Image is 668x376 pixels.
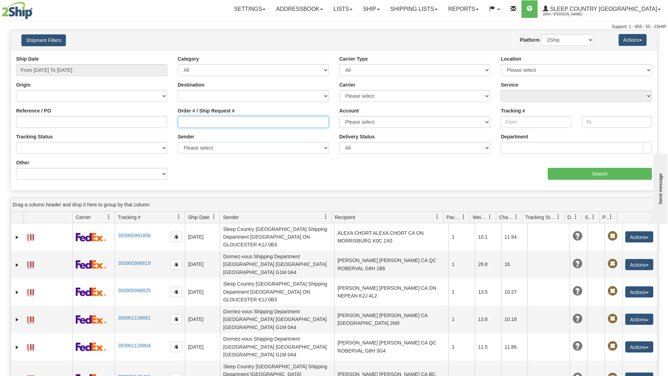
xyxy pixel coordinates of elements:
[448,251,475,278] td: 1
[448,306,475,333] td: 1
[220,306,334,333] td: Dormez-vous Shipping Department [GEOGRAPHIC_DATA] [GEOGRAPHIC_DATA] [GEOGRAPHIC_DATA] G1M 0A4
[27,313,34,324] a: Label
[334,278,448,306] td: [PERSON_NAME] [PERSON_NAME] CA ON NEPEAN K2J 4L2
[334,333,448,361] td: [PERSON_NAME] [PERSON_NAME] CA QC ROBERVAL G8H 3G4
[501,133,528,140] label: Department
[14,261,21,268] a: Expand
[625,341,653,353] button: Actions
[573,259,582,269] span: Unknown
[587,211,599,223] a: Shipment Issues filter column settings
[573,314,582,324] span: Unknown
[520,36,540,43] label: Platform
[16,107,51,114] label: Reference / PO
[339,133,375,140] label: Delivery Status
[567,214,573,221] span: Delivery Status
[27,231,34,242] a: Label
[608,286,618,296] span: Pickup Not Assigned
[473,214,487,221] span: Weight
[446,214,461,221] span: Packages
[499,214,514,221] span: Charge
[608,231,618,241] span: Pickup Not Assigned
[2,24,666,30] div: Support: 1 - 855 - 55 - 2SHIP
[475,278,501,306] td: 13.5
[185,333,220,361] td: [DATE]
[570,211,582,223] a: Delivery Status filter column settings
[334,223,448,251] td: ALEXA CHORT ALEXA CHORT CA ON MORRISBURG K0C 1X0
[582,116,652,128] input: To
[76,342,106,351] img: 2 - FedEx Express®
[185,306,220,333] td: [DATE]
[328,0,358,18] a: Lists
[185,251,220,278] td: [DATE]
[619,34,647,46] button: Actions
[220,251,334,278] td: Dormez-vous Shipping Department [GEOGRAPHIC_DATA] [GEOGRAPHIC_DATA] [GEOGRAPHIC_DATA] G1M 0A4
[118,315,150,321] a: 393901106681
[501,278,527,306] td: 10.27
[525,214,556,221] span: Tracking Status
[16,159,29,166] label: Other
[76,315,106,324] img: 2 - FedEx Express®
[2,2,33,19] img: logo2044.jpg
[475,306,501,333] td: 13.8
[320,211,332,223] a: Sender filter column settings
[208,211,220,223] a: Ship Date filter column settings
[14,234,21,241] a: Expand
[103,211,115,223] a: Carrier filter column settings
[118,214,141,221] span: Tracking #
[334,251,448,278] td: [PERSON_NAME] [PERSON_NAME] CA QC ROBERVAL G8H 1B6
[538,0,666,18] a: Sleep Country [GEOGRAPHIC_DATA] 2044 / [PERSON_NAME]
[76,260,106,269] img: 2 - FedEx Express®
[608,341,618,351] span: Pickup Not Assigned
[170,342,182,352] button: Copy to clipboard
[339,55,368,62] label: Carrier Type
[76,287,106,296] img: 2 - FedEx Express®
[652,152,667,224] iframe: chat widget
[484,211,496,223] a: Weight filter column settings
[21,34,66,46] button: Shipment Filters
[448,223,475,251] td: 1
[608,259,618,269] span: Pickup Not Assigned
[475,223,501,251] td: 10.1
[14,344,21,351] a: Expand
[271,0,328,18] a: Addressbook
[220,223,334,251] td: Sleep Country [GEOGRAPHIC_DATA] Shipping Department [GEOGRAPHIC_DATA] ON GLOUCESTER K1J 0B3
[178,55,199,62] label: Category
[170,314,182,324] button: Copy to clipboard
[475,333,501,361] td: 11.5
[573,341,582,351] span: Unknown
[178,107,235,114] label: Order # / Ship Request #
[185,278,220,306] td: [DATE]
[170,259,182,270] button: Copy to clipboard
[625,286,653,298] button: Actions
[220,278,334,306] td: Sleep Country [GEOGRAPHIC_DATA] Shipping Department [GEOGRAPHIC_DATA] ON GLOUCESTER K1J 0B3
[625,259,653,270] button: Actions
[548,168,652,180] input: Search
[16,81,31,88] label: Origin
[14,289,21,296] a: Expand
[573,231,582,241] span: Unknown
[170,232,182,242] button: Copy to clipboard
[16,55,39,62] label: Ship Date
[501,223,527,251] td: 11.94
[118,343,150,348] a: 393901128804
[118,233,150,238] a: 393900991856
[608,314,618,324] span: Pickup Not Assigned
[501,251,527,278] td: 16
[443,0,484,18] a: Reports
[358,0,385,18] a: Ship
[76,233,106,241] img: 2 - FedEx Express®
[229,0,271,18] a: Settings
[76,214,91,221] span: Carrier
[602,214,608,221] span: Pickup Status
[501,116,571,128] input: From
[118,288,150,293] a: 393900996825
[27,258,34,269] a: Label
[173,211,185,223] a: Tracking # filter column settings
[339,107,359,114] label: Account
[548,6,657,12] span: Sleep Country [GEOGRAPHIC_DATA]
[334,306,448,333] td: [PERSON_NAME] [PERSON_NAME] CA [GEOGRAPHIC_DATA] 2M0
[188,214,209,221] span: Ship Date
[11,198,657,212] div: grid grouping header
[220,333,334,361] td: Dormez-vous Shipping Department [GEOGRAPHIC_DATA] [GEOGRAPHIC_DATA] [GEOGRAPHIC_DATA] G1M 0A4
[5,6,65,11] div: Send message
